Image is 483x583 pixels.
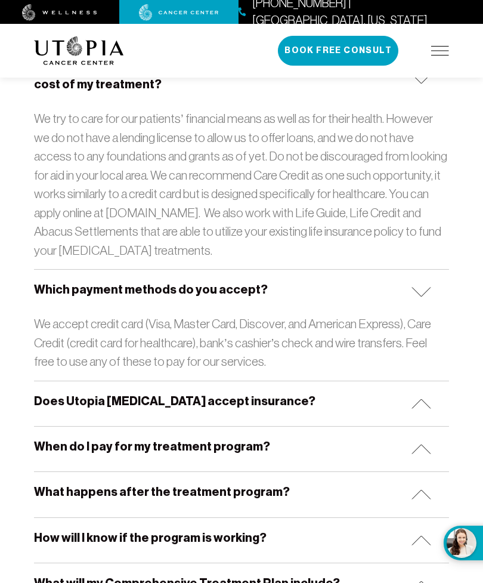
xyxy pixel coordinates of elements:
[411,287,431,297] img: icon
[34,282,268,298] h5: Which payment methods do you accept?
[411,74,431,84] img: icon
[34,109,449,260] p: We try to care for our patients’ financial means as well as for their health. However we do not h...
[431,46,449,55] img: icon-hamburger
[34,484,290,500] h5: What happens after the treatment program?
[411,399,431,409] img: icon
[411,444,431,454] img: icon
[22,4,97,21] img: wellness
[411,489,431,499] img: icon
[278,36,398,66] button: Book Free Consult
[139,4,219,21] img: cancer center
[34,439,270,455] h5: When do I pay for my treatment program?
[34,393,315,409] h5: Does Utopia [MEDICAL_DATA] accept insurance?
[34,36,124,65] img: logo
[34,530,267,546] h5: How will I know if the program is working?
[411,535,431,545] img: icon
[34,314,449,371] p: We accept credit card (Visa, Master Card, Discover, and American Express), Care Credit (credit ca...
